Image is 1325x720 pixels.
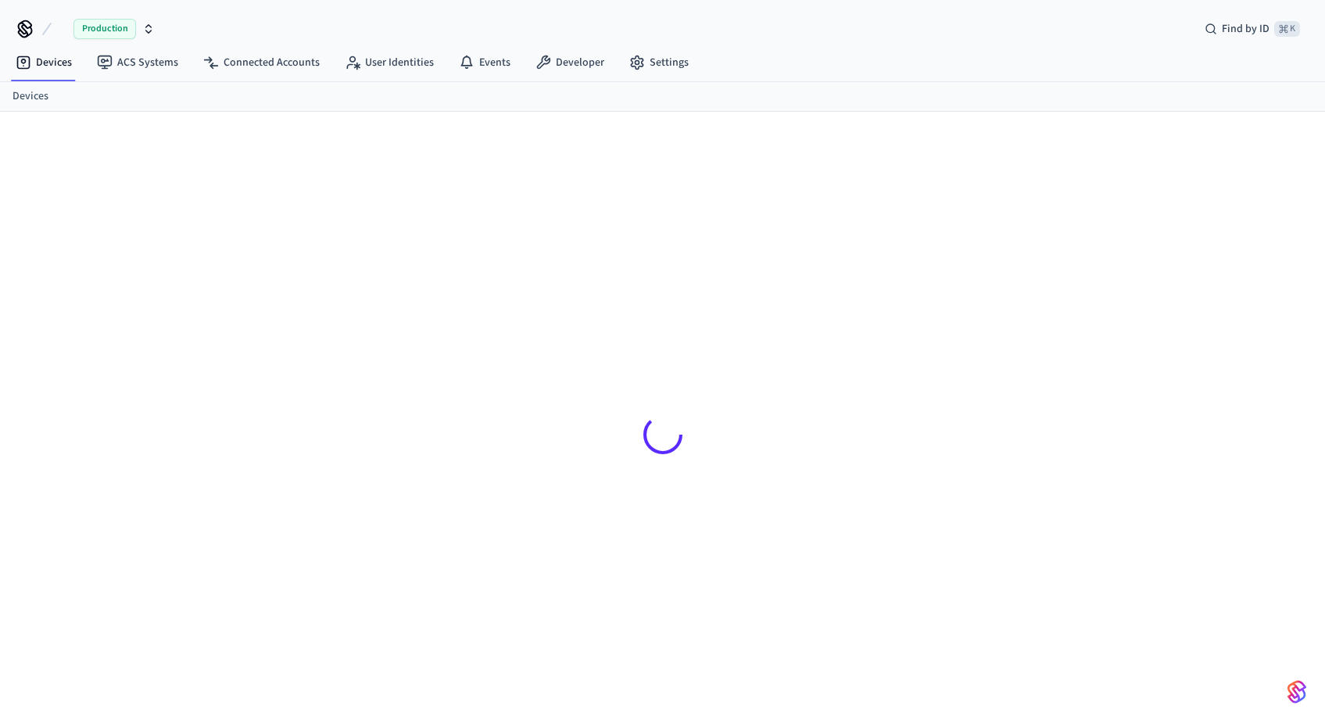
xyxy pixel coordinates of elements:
a: Devices [13,88,48,105]
span: Find by ID [1222,21,1269,37]
a: Developer [523,48,617,77]
a: ACS Systems [84,48,191,77]
img: SeamLogoGradient.69752ec5.svg [1287,679,1306,704]
a: Settings [617,48,701,77]
span: Production [73,19,136,39]
div: Find by ID⌘ K [1192,15,1312,43]
span: ⌘ K [1274,21,1300,37]
a: User Identities [332,48,446,77]
a: Connected Accounts [191,48,332,77]
a: Devices [3,48,84,77]
a: Events [446,48,523,77]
